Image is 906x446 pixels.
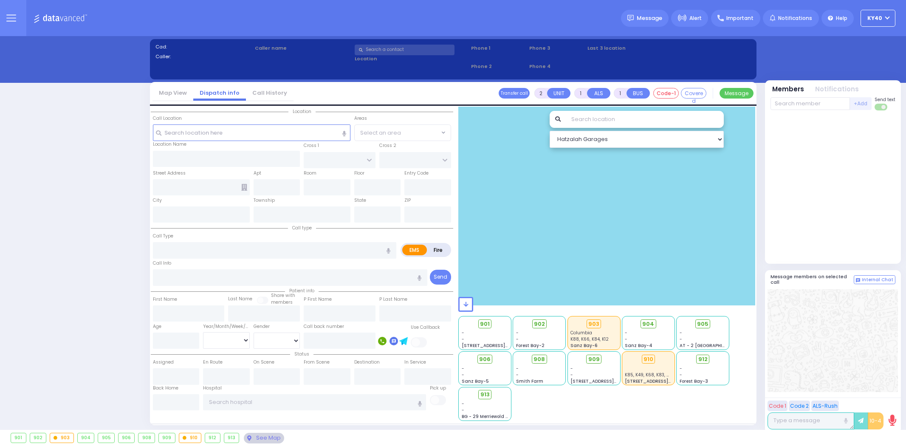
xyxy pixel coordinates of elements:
div: 902 [30,433,46,443]
button: Covered [681,88,706,99]
span: Send text [875,96,895,103]
label: Call Info [153,260,171,267]
span: BG - 29 Merriewold S. [462,413,509,420]
label: En Route [203,359,223,366]
span: Columbia [570,330,592,336]
span: 905 [697,320,708,328]
img: message.svg [627,15,634,21]
span: Help [836,14,847,22]
button: Notifications [815,85,859,94]
span: Smith Farm [516,378,543,384]
span: 904 [642,320,654,328]
div: 903 [50,433,73,443]
span: Alert [689,14,702,22]
span: - [625,330,627,336]
label: EMS [402,245,427,255]
span: - [462,372,464,378]
span: - [680,365,682,372]
label: P Last Name [379,296,407,303]
label: P First Name [304,296,332,303]
span: Phone 3 [529,45,584,52]
label: Floor [354,170,364,177]
label: Cad: [155,43,252,51]
div: 903 [587,319,601,329]
button: Code-1 [653,88,679,99]
span: Phone 4 [529,63,584,70]
label: Call Location [153,115,182,122]
span: Select an area [360,129,401,137]
label: Cross 2 [379,142,396,149]
span: - [680,336,682,342]
input: Search location [566,111,723,128]
label: Destination [354,359,380,366]
button: Members [772,85,804,94]
button: Internal Chat [854,275,895,285]
label: Entry Code [404,170,429,177]
label: City [153,197,162,204]
button: BUS [627,88,650,99]
label: Age [153,323,161,330]
span: Location [288,108,316,115]
label: Township [254,197,275,204]
label: Street Address [153,170,186,177]
span: 912 [698,355,708,364]
span: - [625,336,627,342]
small: Share with [271,292,295,299]
span: Status [290,351,313,357]
div: 913 [224,433,239,443]
input: Search member [771,97,850,110]
span: - [462,330,464,336]
span: - [462,336,464,342]
span: Other building occupants [241,184,247,191]
label: Fire [426,245,450,255]
label: On Scene [254,359,274,366]
div: 905 [98,433,114,443]
span: Message [637,14,662,23]
label: Location [355,55,468,62]
span: Important [726,14,754,22]
label: Caller name [255,45,352,52]
label: State [354,197,366,204]
label: Turn off text [875,103,888,111]
span: Forest Bay-3 [680,378,708,384]
label: Room [304,170,316,177]
label: First Name [153,296,177,303]
div: See map [244,433,284,443]
span: 913 [480,390,490,399]
span: 901 [480,320,490,328]
label: Hospital [203,385,222,392]
div: Year/Month/Week/Day [203,323,250,330]
button: Code 1 [768,401,787,411]
span: KY40 [867,14,882,22]
input: Search location here [153,124,350,141]
span: - [680,372,682,378]
span: [STREET_ADDRESS][PERSON_NAME] [625,378,705,384]
a: Map View [152,89,193,97]
div: 912 [205,433,220,443]
span: Internal Chat [862,277,893,283]
div: 910 [179,433,201,443]
div: 904 [78,433,94,443]
span: Patient info [285,288,319,294]
button: Code 2 [789,401,810,411]
label: Assigned [153,359,174,366]
span: Phone 1 [471,45,526,52]
span: - [462,407,464,413]
label: Gender [254,323,270,330]
div: 909 [159,433,175,443]
label: Back Home [153,385,178,392]
span: AT - 2 [GEOGRAPHIC_DATA] [680,342,742,349]
span: - [516,330,519,336]
span: Notifications [778,14,812,22]
button: KY40 [861,10,895,27]
span: K88, K66, K84, K12 [570,336,609,342]
button: Transfer call [499,88,530,99]
span: 908 [533,355,545,364]
button: Send [430,270,451,285]
span: K85, K49, K68, K83, MB40 [625,372,678,378]
label: Pick up [430,385,446,392]
span: - [516,372,519,378]
label: Cross 1 [304,142,319,149]
a: Call History [246,89,294,97]
input: Search hospital [203,394,426,410]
